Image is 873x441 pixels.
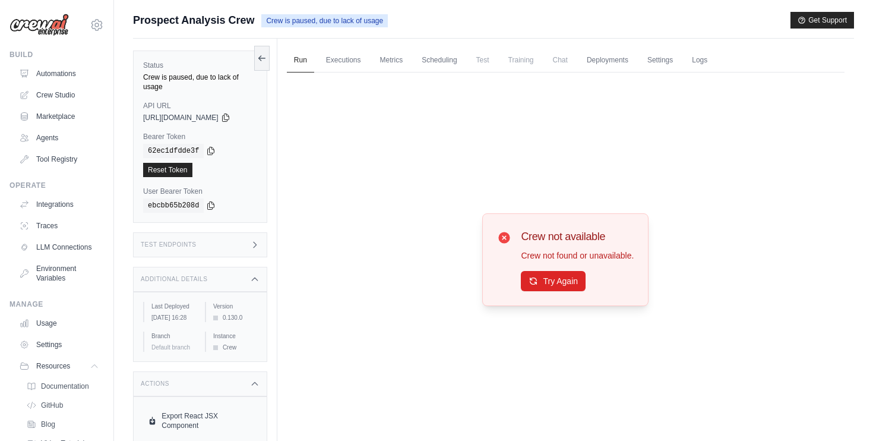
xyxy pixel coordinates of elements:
button: Try Again [521,271,586,291]
span: Default branch [151,344,190,351]
label: Version [213,302,257,311]
label: User Bearer Token [143,187,257,196]
a: Agents [14,128,104,147]
label: Status [143,61,257,70]
span: GitHub [41,401,63,410]
a: LLM Connections [14,238,104,257]
button: Resources [14,357,104,376]
h3: Actions [141,380,169,388]
button: Get Support [790,12,854,29]
span: Documentation [41,382,89,391]
label: Bearer Token [143,132,257,141]
a: Usage [14,314,104,333]
a: Scheduling [415,48,464,73]
code: 62ec1dfdde3f [143,144,204,158]
a: Crew Studio [14,86,104,105]
span: Resources [36,361,70,371]
span: Prospect Analysis Crew [133,12,254,29]
a: Run [287,48,314,73]
a: Settings [14,335,104,354]
p: Crew not found or unavailable. [521,250,634,262]
h3: Additional Details [141,276,207,283]
span: Chat is not available until the deployment is complete [546,48,575,72]
a: Logs [685,48,714,73]
a: GitHub [21,397,104,414]
a: Automations [14,64,104,83]
a: Settings [640,48,680,73]
label: Branch [151,332,195,341]
span: Training is not available until the deployment is complete [501,48,541,72]
a: Export React JSX Component [143,407,257,435]
span: [URL][DOMAIN_NAME] [143,113,219,122]
div: Crew is paused, due to lack of usage [143,73,257,92]
h3: Crew not available [521,228,634,245]
img: Logo [10,14,69,36]
a: Reset Token [143,163,192,177]
code: ebcbb65b208d [143,199,204,213]
span: Crew is paused, due to lack of usage [261,14,388,27]
div: 0.130.0 [213,313,257,322]
iframe: Chat Widget [814,384,873,441]
a: Blog [21,416,104,433]
label: Last Deployed [151,302,195,311]
a: Metrics [373,48,410,73]
time: August 26, 2025 at 16:28 IST [151,314,186,321]
a: Documentation [21,378,104,395]
label: Instance [213,332,257,341]
a: Marketplace [14,107,104,126]
h3: Test Endpoints [141,241,197,248]
a: Deployments [580,48,635,73]
div: Operate [10,181,104,190]
span: Blog [41,420,55,429]
a: Tool Registry [14,150,104,169]
label: API URL [143,101,257,111]
a: Executions [319,48,368,73]
a: Integrations [14,195,104,214]
a: Environment Variables [14,259,104,288]
a: Traces [14,216,104,235]
div: Build [10,50,104,59]
span: Test [469,48,496,72]
div: Crew [213,343,257,352]
div: Manage [10,300,104,309]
